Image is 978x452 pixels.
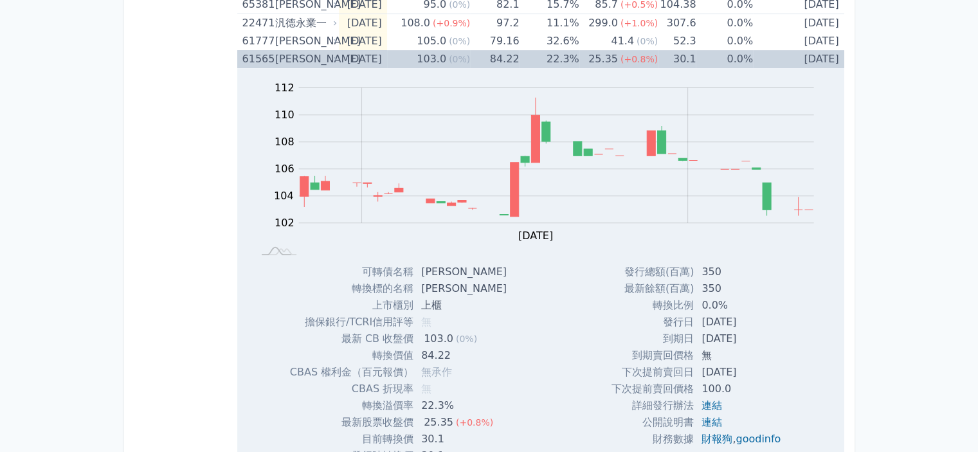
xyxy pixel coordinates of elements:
[519,14,579,33] td: 11.1%
[275,82,294,94] tspan: 112
[658,14,696,33] td: 307.6
[275,217,294,229] tspan: 102
[456,334,477,344] span: (0%)
[275,136,294,148] tspan: 108
[421,414,456,431] div: 25.35
[290,330,413,347] td: 最新 CB 收盤價
[694,280,791,297] td: 350
[519,50,579,68] td: 22.3%
[694,314,791,330] td: [DATE]
[275,14,334,32] div: 汎德永業一
[694,364,791,381] td: [DATE]
[290,397,413,414] td: 轉換溢價率
[611,280,694,297] td: 最新餘額(百萬)
[611,381,694,397] td: 下次提前賣回價格
[519,32,579,50] td: 32.6%
[290,364,413,381] td: CBAS 權利金（百元報價）
[414,50,449,68] div: 103.0
[637,36,658,46] span: (0%)
[611,364,694,381] td: 下次提前賣回日
[608,32,637,50] div: 41.4
[398,14,433,32] div: 108.0
[290,314,413,330] td: 擔保銀行/TCRI信用評等
[620,18,658,28] span: (+1.0%)
[421,316,431,328] span: 無
[702,399,722,411] a: 連結
[413,280,517,297] td: [PERSON_NAME]
[290,297,413,314] td: 上市櫃別
[421,366,452,378] span: 無承作
[611,330,694,347] td: 到期日
[339,14,386,33] td: [DATE]
[242,50,272,68] div: 61565
[274,190,294,202] tspan: 104
[694,381,791,397] td: 100.0
[694,264,791,280] td: 350
[611,297,694,314] td: 轉換比例
[753,50,844,68] td: [DATE]
[242,32,272,50] div: 61777
[470,14,519,33] td: 97.2
[586,50,620,68] div: 25.35
[290,280,413,297] td: 轉換標的名稱
[413,397,517,414] td: 22.3%
[275,32,334,50] div: [PERSON_NAME]
[702,416,722,428] a: 連結
[413,297,517,314] td: 上櫃
[421,383,431,395] span: 無
[470,50,519,68] td: 84.22
[470,32,519,50] td: 79.16
[658,32,696,50] td: 52.3
[413,347,517,364] td: 84.22
[696,50,753,68] td: 0.0%
[611,314,694,330] td: 發行日
[290,414,413,431] td: 最新股票收盤價
[449,36,470,46] span: (0%)
[694,297,791,314] td: 0.0%
[753,32,844,50] td: [DATE]
[275,109,294,121] tspan: 110
[242,14,272,32] div: 22471
[611,347,694,364] td: 到期賣回價格
[753,14,844,33] td: [DATE]
[620,54,658,64] span: (+0.8%)
[433,18,470,28] span: (+0.9%)
[736,433,781,445] a: goodinfo
[290,381,413,397] td: CBAS 折現率
[518,230,553,242] tspan: [DATE]
[694,431,791,447] td: ,
[413,431,517,447] td: 30.1
[413,264,517,280] td: [PERSON_NAME]
[421,330,456,347] div: 103.0
[694,347,791,364] td: 無
[611,397,694,414] td: 詳細發行辦法
[696,14,753,33] td: 0.0%
[586,14,620,32] div: 299.0
[275,50,334,68] div: [PERSON_NAME]
[456,417,493,428] span: (+0.8%)
[414,32,449,50] div: 105.0
[696,32,753,50] td: 0.0%
[658,50,696,68] td: 30.1
[290,431,413,447] td: 目前轉換價
[611,431,694,447] td: 財務數據
[290,347,413,364] td: 轉換價值
[290,264,413,280] td: 可轉債名稱
[611,264,694,280] td: 發行總額(百萬)
[449,54,470,64] span: (0%)
[694,330,791,347] td: [DATE]
[611,414,694,431] td: 公開說明書
[339,32,386,50] td: [DATE]
[702,433,732,445] a: 財報狗
[339,50,386,68] td: [DATE]
[267,82,833,242] g: Chart
[275,163,294,175] tspan: 106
